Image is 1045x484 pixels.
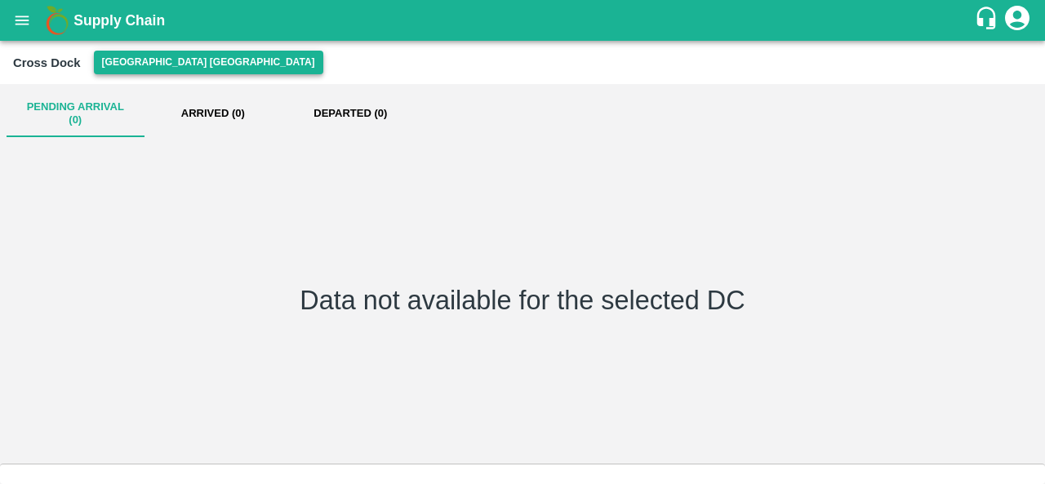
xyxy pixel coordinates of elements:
button: ARRIVED (0) [145,91,282,137]
img: logo [41,4,73,37]
button: open drawer [3,2,41,39]
button: DEPARTED (0) [282,91,420,137]
span: Data not available for the selected DC [300,284,745,317]
div: customer-support [974,6,1003,35]
a: Supply Chain [73,9,974,32]
div: account of current user [1003,3,1032,38]
button: Select DC [94,51,323,74]
button: PENDING ARRIVAL (0) [7,91,145,137]
b: Supply Chain [73,12,165,29]
b: Cross Dock [13,56,81,69]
